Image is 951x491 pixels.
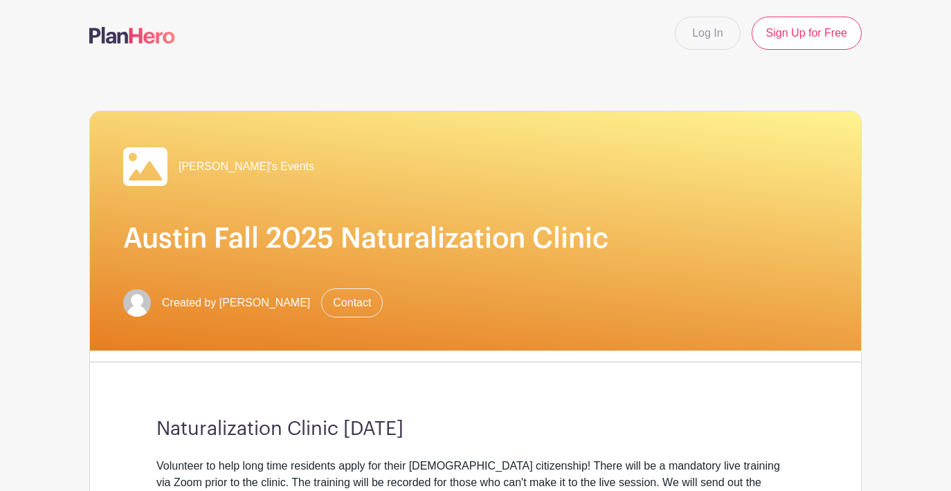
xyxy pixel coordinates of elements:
[179,158,314,175] span: [PERSON_NAME]'s Events
[321,288,383,317] a: Contact
[162,295,310,311] span: Created by [PERSON_NAME]
[89,27,175,44] img: logo-507f7623f17ff9eddc593b1ce0a138ce2505c220e1c5a4e2b4648c50719b7d32.svg
[156,418,795,441] h3: Naturalization Clinic [DATE]
[123,289,151,317] img: default-ce2991bfa6775e67f084385cd625a349d9dcbb7a52a09fb2fda1e96e2d18dcdb.png
[675,17,740,50] a: Log In
[123,222,828,255] h1: Austin Fall 2025 Naturalization Clinic
[752,17,862,50] a: Sign Up for Free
